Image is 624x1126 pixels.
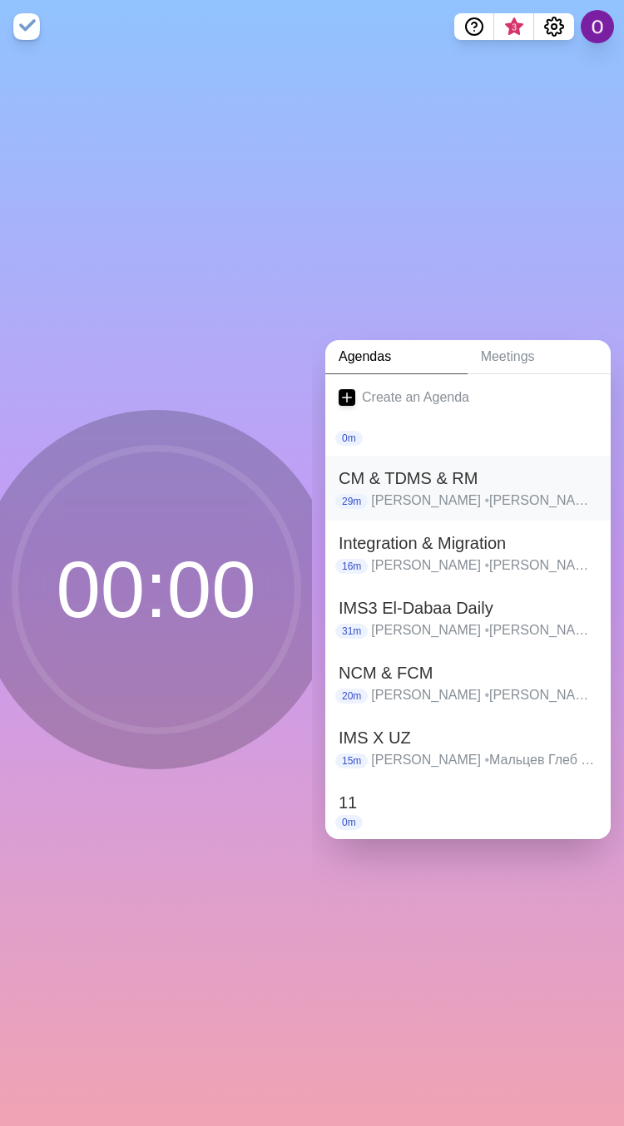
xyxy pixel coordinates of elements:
[339,660,597,685] h2: NCM & FCM
[339,595,597,620] h2: IMS3 El-Dabaa Daily
[335,624,368,639] p: 31m
[13,13,40,40] img: timeblocks logo
[335,689,368,704] p: 20m
[339,466,597,491] h2: CM & TDMS & RM
[325,374,611,421] a: Create an Agenda
[335,753,368,768] p: 15m
[339,725,597,750] h2: IMS X UZ
[371,620,597,640] p: [PERSON_NAME] [PERSON_NAME] [PERSON_NAME] [PERSON_NAME] [PERSON_NAME] [PERSON_NAME] [PERSON_NAME]...
[534,13,574,40] button: Settings
[454,13,494,40] button: Help
[484,623,489,637] span: •
[484,493,489,507] span: •
[371,491,597,511] p: [PERSON_NAME] [PERSON_NAME] [PERSON_NAME] [PERSON_NAME] [PERSON_NAME] [PERSON_NAME] [PERSON_NAME]...
[335,494,368,509] p: 29m
[339,790,597,815] h2: 11
[371,685,597,705] p: [PERSON_NAME] [PERSON_NAME] [PERSON_NAME] [PERSON_NAME] [PERSON_NAME] [PERSON_NAME] [PERSON_NAME]...
[484,558,489,572] span: •
[339,531,597,556] h2: Integration & Migration
[371,750,597,770] p: [PERSON_NAME] Мальцев Глеб [PERSON_NAME] [PERSON_NAME] Пуговкин Игорь [PERSON_NAME] [PERSON_NAME]...
[335,815,363,830] p: 0m
[484,688,489,702] span: •
[494,13,534,40] button: What’s new
[371,556,597,575] p: [PERSON_NAME] [PERSON_NAME] [PERSON_NAME] [PERSON_NAME] [PERSON_NAME] [PERSON_NAME] [PERSON_NAME]...
[508,21,521,34] span: 3
[325,340,468,374] a: Agendas
[484,753,489,767] span: •
[335,431,363,446] p: 0m
[468,340,611,374] a: Meetings
[335,559,368,574] p: 16m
